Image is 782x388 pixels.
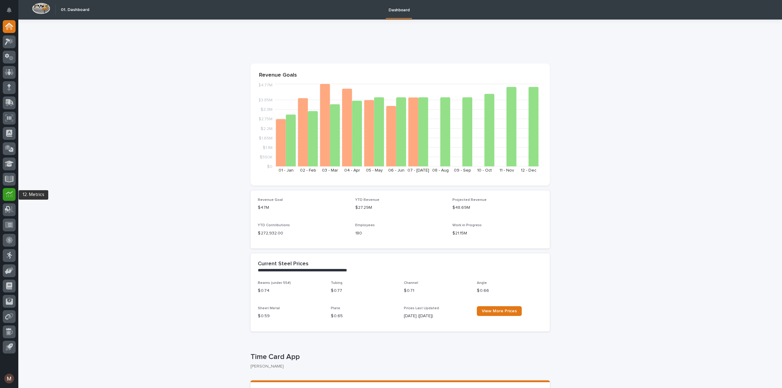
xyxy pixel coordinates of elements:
h2: Current Steel Prices [258,261,309,267]
button: users-avatar [3,372,16,385]
span: Revenue Goal [258,198,283,202]
text: 07 - [DATE] [407,168,429,172]
p: Time Card App [250,353,547,361]
tspan: $550K [260,155,272,159]
span: Plate [331,306,340,310]
tspan: $3.3M [261,107,272,112]
text: 11 - Nov [499,168,514,172]
p: $ 0.71 [404,288,470,294]
tspan: $2.75M [258,117,272,121]
p: $ 272,932.00 [258,230,348,237]
p: [DATE] ([DATE]) [404,313,470,319]
p: $21.15M [452,230,543,237]
p: $48.69M [452,205,543,211]
h2: 01. Dashboard [61,7,89,13]
text: 06 - Jun [388,168,404,172]
span: Projected Revenue [452,198,487,202]
p: $47M [258,205,348,211]
p: 180 [355,230,445,237]
tspan: $1.1M [263,145,272,150]
a: View More Prices [477,306,522,316]
p: $27.29M [355,205,445,211]
p: $ 0.74 [258,288,323,294]
p: $ 0.65 [331,313,396,319]
text: 09 - Sep [454,168,471,172]
p: $ 0.59 [258,313,323,319]
p: $ 0.66 [477,288,543,294]
span: Work in Progress [452,223,482,227]
text: 04 - Apr [344,168,360,172]
p: Revenue Goals [259,72,541,79]
button: Notifications [3,4,16,16]
img: Workspace Logo [32,3,50,14]
tspan: $2.2M [261,126,272,131]
text: 02 - Feb [300,168,316,172]
span: Angle [477,281,487,285]
span: YTD Revenue [355,198,379,202]
span: Employees [355,223,375,227]
tspan: $3.85M [258,98,272,102]
text: 08 - Aug [432,168,449,172]
text: 03 - Mar [322,168,338,172]
div: Notifications [8,7,16,17]
tspan: $0 [267,165,272,169]
span: Channel [404,281,418,285]
text: 01 - Jan [279,168,294,172]
span: YTD Contributions [258,223,290,227]
tspan: $4.77M [258,83,272,87]
text: 12 - Dec [521,168,536,172]
tspan: $1.65M [259,136,272,140]
span: Tubing [331,281,342,285]
span: View More Prices [482,309,517,313]
text: 05 - May [366,168,383,172]
p: $ 0.77 [331,288,396,294]
p: [PERSON_NAME] [250,364,545,369]
text: 10 - Oct [477,168,492,172]
span: Prices Last Updated [404,306,439,310]
span: Sheet Metal [258,306,280,310]
span: Beams (under 55#) [258,281,291,285]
